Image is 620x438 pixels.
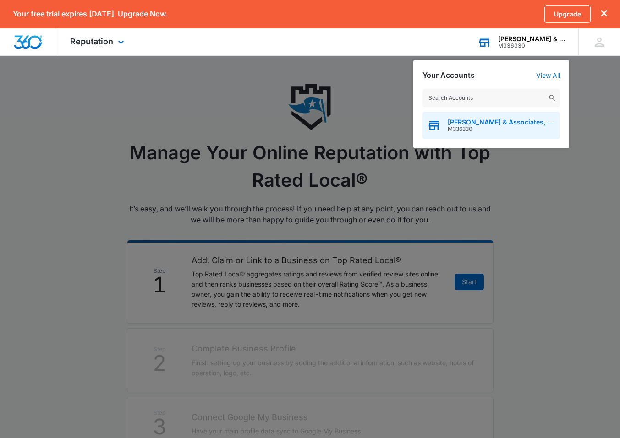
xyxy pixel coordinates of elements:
[498,35,565,43] div: account name
[13,10,168,18] p: Your free trial expires [DATE]. Upgrade Now.
[422,112,560,139] button: [PERSON_NAME] & Associates, Trial LawyersM336330
[422,89,560,107] input: Search Accounts
[544,5,591,23] a: Upgrade
[70,37,113,46] span: Reputation
[536,71,560,79] a: View All
[498,43,565,49] div: account id
[422,71,475,80] h2: Your Accounts
[448,126,555,132] span: M336330
[448,119,555,126] span: [PERSON_NAME] & Associates, Trial Lawyers
[601,10,607,18] button: dismiss this dialog
[56,28,140,55] div: Reputation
